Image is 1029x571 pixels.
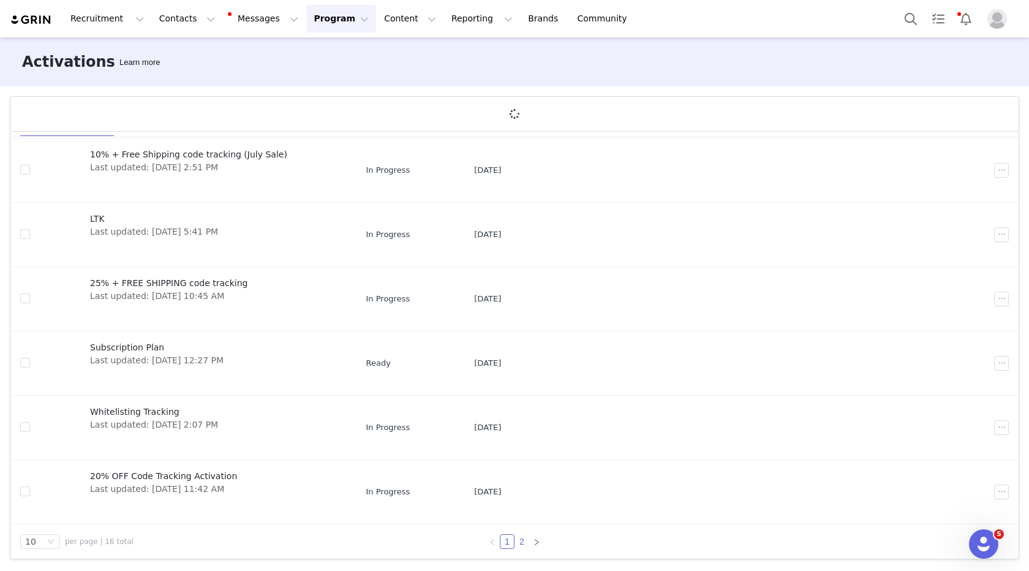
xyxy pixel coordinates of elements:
a: Whitelisting TrackingLast updated: [DATE] 2:07 PM [40,403,347,452]
iframe: Intercom live chat [969,529,998,559]
span: [DATE] [474,229,501,241]
span: [DATE] [474,422,501,434]
span: [DATE] [474,357,501,369]
span: In Progress [366,229,410,241]
img: grin logo [10,14,53,26]
span: per page | 16 total [65,536,134,547]
a: Brands [521,5,569,32]
a: Subscription PlanLast updated: [DATE] 12:27 PM [40,339,347,388]
span: Last updated: [DATE] 11:42 AM [90,483,237,496]
button: Search [897,5,924,32]
span: In Progress [366,422,410,434]
li: Previous Page [485,534,500,549]
div: Tooltip anchor [117,56,162,69]
button: Profile [980,9,1019,29]
a: Community [570,5,640,32]
button: Program [306,5,376,32]
span: 25% + FREE SHIPPING code tracking [90,277,248,290]
span: 5 [994,529,1004,539]
span: In Progress [366,293,410,305]
span: Subscription Plan [90,341,224,354]
div: 10 [25,535,36,548]
span: Ready [366,357,391,369]
a: LTKLast updated: [DATE] 5:41 PM [40,210,347,259]
button: Messages [223,5,306,32]
a: 10% + Free Shipping code tracking (July Sale)Last updated: [DATE] 2:51 PM [40,146,347,195]
li: Next Page [529,534,544,549]
span: In Progress [366,164,410,176]
li: 1 [500,534,514,549]
i: icon: right [533,539,540,546]
button: Content [377,5,443,32]
span: 20% OFF Code Tracking Activation [90,470,237,483]
a: 25% + FREE SHIPPING code trackingLast updated: [DATE] 10:45 AM [40,274,347,323]
a: 2 [515,535,529,548]
span: [DATE] [474,164,501,176]
span: Whitelisting Tracking [90,406,218,418]
img: placeholder-profile.jpg [987,9,1007,29]
a: Tasks [925,5,952,32]
span: 10% + Free Shipping code tracking (July Sale) [90,148,287,161]
span: [DATE] [474,293,501,305]
span: Last updated: [DATE] 5:41 PM [90,225,218,238]
button: Recruitment [63,5,151,32]
button: Reporting [444,5,520,32]
button: Notifications [952,5,979,32]
span: LTK [90,213,218,225]
span: In Progress [366,486,410,498]
li: 2 [514,534,529,549]
h3: Activations [22,51,115,73]
span: Last updated: [DATE] 2:07 PM [90,418,218,431]
i: icon: down [47,538,55,546]
a: 1 [500,535,514,548]
i: icon: left [489,539,496,546]
span: Last updated: [DATE] 12:27 PM [90,354,224,367]
button: Contacts [152,5,222,32]
span: [DATE] [474,486,501,498]
span: Last updated: [DATE] 2:51 PM [90,161,287,174]
a: 20% OFF Code Tracking ActivationLast updated: [DATE] 11:42 AM [40,467,347,516]
span: Last updated: [DATE] 10:45 AM [90,290,248,303]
